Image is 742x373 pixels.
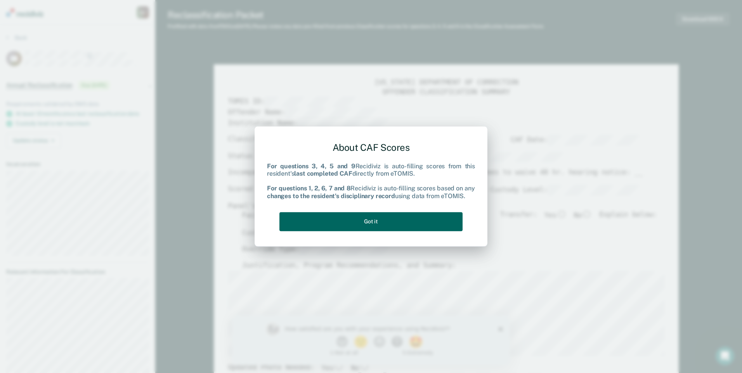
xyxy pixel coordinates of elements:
b: For questions 1, 2, 6, 7 and 8 [267,185,350,192]
b: changes to the resident's disciplinary record [267,192,395,200]
div: Recidiviz is auto-filling scores from this resident's directly from eTOMIS. Recidiviz is auto-fil... [267,162,475,200]
button: 4 [159,21,173,33]
b: For questions 3, 4, 5 and 9 [267,162,355,170]
button: 1 [104,21,118,33]
button: 2 [121,21,137,33]
div: 5 - Extremely [170,35,244,40]
button: 3 [141,21,155,33]
b: last completed CAF [294,170,352,177]
div: Close survey [266,12,271,16]
div: How satisfied are you with your experience using Recidiviz? [53,10,232,17]
button: 5 [177,21,192,33]
button: Got it [279,212,463,231]
div: 1 - Not at all [53,35,126,40]
img: Profile image for Kim [34,8,47,20]
div: About CAF Scores [267,136,475,159]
